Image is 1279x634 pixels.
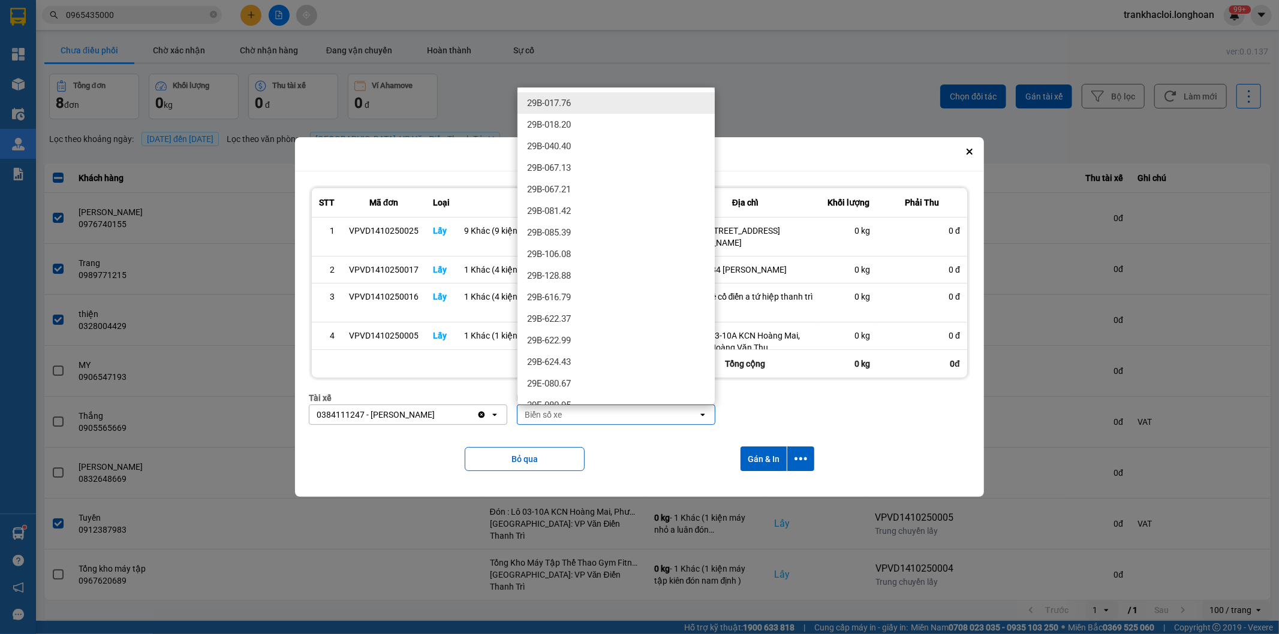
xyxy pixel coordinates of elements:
[433,264,450,276] div: Lấy
[319,225,335,237] div: 1
[464,225,663,237] div: 9 Khác (9 kiện (0 vat))
[295,137,984,497] div: dialog
[527,378,571,390] span: 29E-080.67
[884,264,960,276] div: 0 đ
[525,409,562,421] div: Biển số xe
[827,225,870,237] div: 0 kg
[527,334,571,346] span: 29B-622.99
[349,225,419,237] div: VPVD1410250025
[820,350,877,378] div: 0 kg
[464,264,663,276] div: 1 Khác (4 kiện a luân đón hàong mai )
[527,183,571,195] span: 29B-067.21
[827,195,870,210] div: Khối lượng
[436,409,437,421] input: Selected 0384111247 - Trần Khắc Lợi.
[527,97,571,109] span: 29B-017.76
[877,350,967,378] div: 0đ
[317,409,435,421] div: 0384111247 - [PERSON_NAME]
[527,248,571,260] span: 29B-106.08
[319,291,335,303] div: 3
[884,330,960,342] div: 0 đ
[490,410,499,419] svg: open
[319,195,335,210] div: STT
[827,330,870,342] div: 0 kg
[670,350,820,378] div: Tổng cộng
[464,330,663,342] div: 1 Khác (1 kiện máy nhỏ a luân đón [PERSON_NAME] )
[309,391,507,404] div: Tài xế
[678,264,813,276] div: Địa chỉ: 384 [PERSON_NAME]
[349,330,419,342] div: VPVD1410250005
[433,225,450,237] div: Lấy
[884,225,960,237] div: 0 đ
[527,227,571,238] span: 29B-085.39
[527,313,571,325] span: 29B-622.37
[349,195,419,210] div: Mã đơn
[884,195,960,210] div: Phải Thu
[349,264,419,276] div: VPVD1410250017
[678,330,813,366] div: Đón : Lô 03-10A KCN Hoàng Mai, Phường Hoàng Văn Thụ [GEOGRAPHIC_DATA]
[678,291,813,315] div: 30 xóm đề cổ điển a tứ hiệp thanh trì hn
[678,195,813,210] div: Địa chỉ
[295,137,984,172] div: Gán tài xế nội bộ
[464,195,663,210] div: Hàng hóa
[527,119,571,131] span: 29B-018.20
[527,356,571,368] span: 29B-624.43
[517,391,715,404] div: Biển số xe
[517,87,715,404] ul: Menu
[527,291,571,303] span: 29B-616.79
[827,291,870,303] div: 0 kg
[349,291,419,303] div: VPVD1410250016
[884,291,960,303] div: 0 đ
[527,162,571,174] span: 29B-067.13
[319,330,335,342] div: 4
[962,144,977,159] button: Close
[433,330,450,342] div: Lấy
[527,399,571,411] span: 29E-080.95
[464,291,663,303] div: 1 Khác (4 kiện a luân đón tứ hiệp )
[827,264,870,276] div: 0 kg
[477,410,486,419] svg: Clear value
[319,264,335,276] div: 2
[678,225,813,249] div: 75 Ngõ [STREET_ADDRESS][PERSON_NAME]
[527,140,571,152] span: 29B-040.40
[527,205,571,217] span: 29B-081.42
[465,447,585,471] button: Bỏ qua
[433,195,450,210] div: Loại
[527,270,571,282] span: 29B-128.88
[698,410,708,419] svg: open
[433,291,450,303] div: Lấy
[741,446,787,471] button: Gán & In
